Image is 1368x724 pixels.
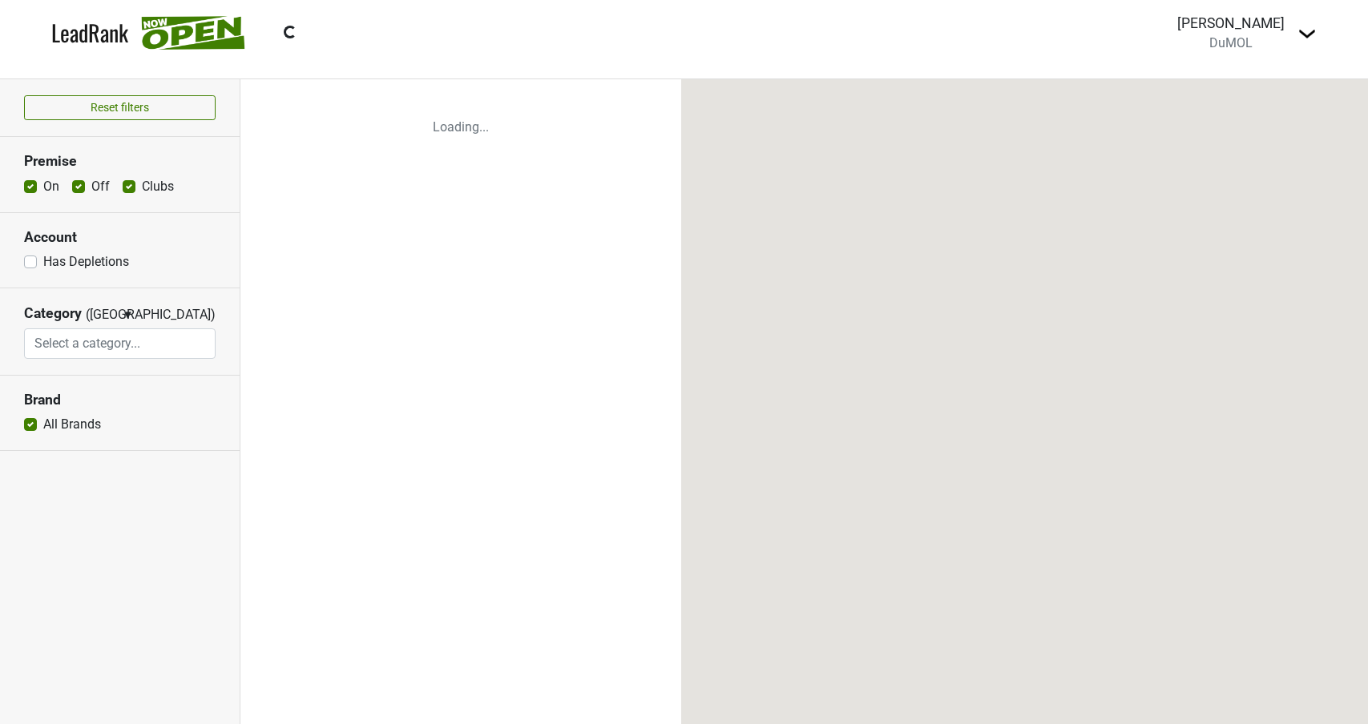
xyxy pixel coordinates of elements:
[91,177,110,196] label: Off
[240,79,681,175] p: Loading...
[24,229,216,246] h3: Account
[43,415,101,434] label: All Brands
[51,16,128,50] a: LeadRank
[25,328,216,359] input: Select a category...
[1177,13,1285,34] div: [PERSON_NAME]
[142,177,174,196] label: Clubs
[24,305,82,322] h3: Category
[141,16,245,50] img: Now Open
[1209,35,1253,50] span: DuMOL
[1297,24,1317,43] img: Dropdown Menu
[24,153,216,170] h3: Premise
[86,305,118,328] span: ([GEOGRAPHIC_DATA])
[43,252,129,271] label: Has Depletions
[24,392,216,408] h3: Brand
[43,177,59,196] label: On
[122,308,134,322] span: ▼
[24,95,216,120] button: Reset filters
